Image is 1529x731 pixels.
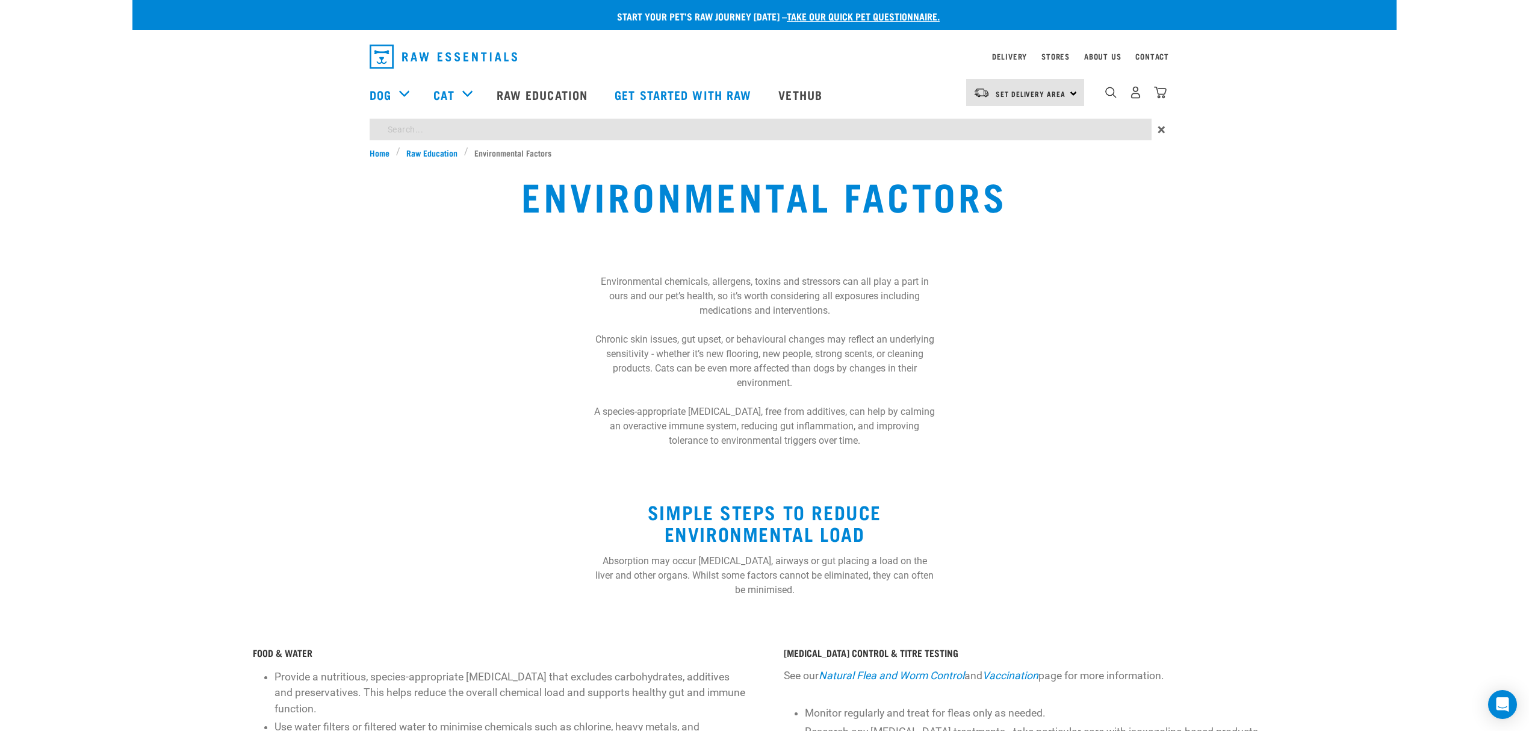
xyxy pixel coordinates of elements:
p: Start your pet’s raw journey [DATE] – [141,9,1406,23]
span: × [1158,119,1165,140]
a: Contact [1135,54,1169,58]
p: Absorption may occur [MEDICAL_DATA], airways or gut placing a load on the liver and other organs.... [594,554,935,597]
span: Set Delivery Area [996,92,1065,96]
a: Natural Flea and Worm Control [819,670,964,682]
p: Chronic skin issues, gut upset, or behavioural changes may reflect an underlying sensitivity - wh... [594,332,935,390]
div: Open Intercom Messenger [1488,690,1517,719]
input: Search... [370,119,1152,140]
a: Delivery [992,54,1027,58]
a: Cat [433,86,454,104]
img: Raw Essentials Logo [370,45,517,69]
img: van-moving.png [973,87,990,98]
a: Stores [1041,54,1070,58]
a: Vethub [766,70,837,119]
img: user.png [1129,86,1142,99]
a: Dog [370,86,391,104]
p: See our and page for more information. [784,668,1276,683]
a: Raw Education [485,70,603,119]
a: About Us [1084,54,1121,58]
p: Environmental chemicals, allergens, toxins and stressors can all play a part in ours and our pet’... [594,275,935,318]
nav: dropdown navigation [360,40,1169,73]
a: Get started with Raw [603,70,766,119]
a: take our quick pet questionnaire. [787,13,940,19]
span: Raw Education [406,146,457,159]
a: Raw Education [400,146,464,159]
h2: SIMPLE STEPS TO REDUCE ENVIRONMENTAL LOAD [594,501,935,544]
span: Home [370,146,389,159]
h1: Environmental Factors [521,173,1008,217]
strong: FOOD & WATER [253,650,312,655]
img: home-icon@2x.png [1154,86,1167,99]
p: Provide a nutritious, species-appropriate [MEDICAL_DATA] that excludes carbohydrates, additives a... [274,669,745,717]
nav: breadcrumbs [370,146,1159,159]
a: Vaccination [982,670,1038,682]
p: Monitor regularly and treat for fleas only as needed. [805,705,1276,721]
a: Home [370,146,396,159]
p: A species-appropriate [MEDICAL_DATA], free from additives, can help by calming an overactive immu... [594,405,935,448]
img: home-icon-1@2x.png [1105,87,1117,98]
strong: [MEDICAL_DATA] CONTROL & TITRE TESTING [784,650,958,655]
nav: dropdown navigation [132,70,1397,119]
